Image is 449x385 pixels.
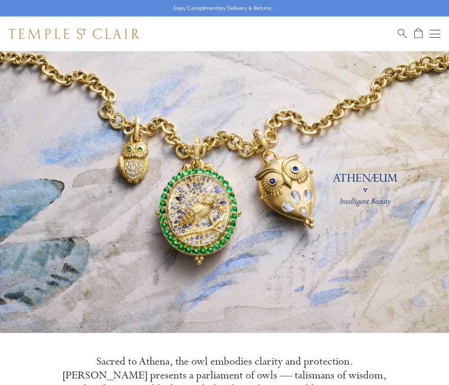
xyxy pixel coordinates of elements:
a: Open Shopping Bag [414,28,423,39]
a: Search [398,28,407,39]
button: Open navigation [430,29,440,39]
p: Enjoy Complimentary Delivery & Returns [173,4,272,13]
img: Temple St. Clair [9,29,140,39]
